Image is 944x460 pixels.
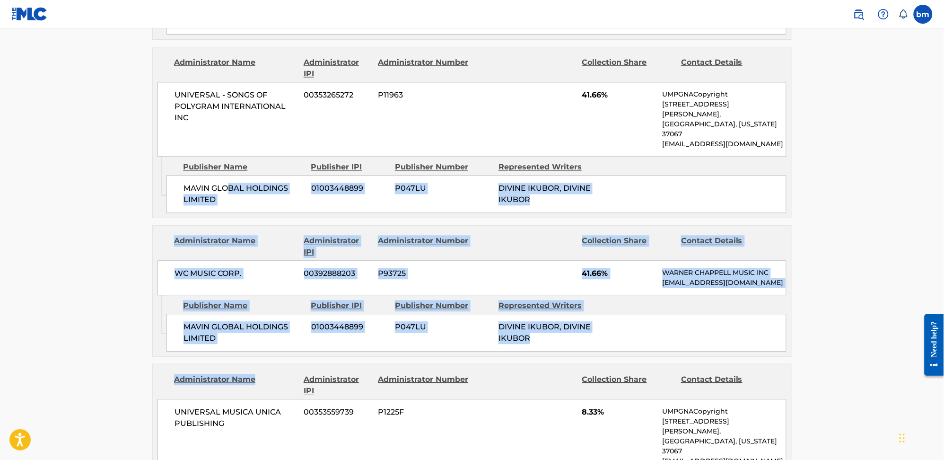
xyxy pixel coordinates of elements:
[175,268,297,279] span: WC MUSIC CORP.
[663,416,786,436] p: [STREET_ADDRESS][PERSON_NAME],
[849,5,868,24] a: Public Search
[897,415,944,460] iframe: Chat Widget
[663,139,786,149] p: [EMAIL_ADDRESS][DOMAIN_NAME]
[582,57,674,80] div: Collection Share
[914,5,933,24] div: User Menu
[183,300,304,311] div: Publisher Name
[304,374,371,397] div: Administrator IPI
[663,436,786,456] p: [GEOGRAPHIC_DATA], [US_STATE] 37067
[304,268,371,279] span: 00392888203
[311,183,388,194] span: 01003448899
[899,9,908,19] div: Notifications
[304,235,371,258] div: Administrator IPI
[498,161,595,173] div: Represented Writers
[874,5,893,24] div: Help
[918,307,944,383] iframe: Resource Center
[498,300,595,311] div: Represented Writers
[174,57,297,80] div: Administrator Name
[311,161,388,173] div: Publisher IPI
[184,321,304,344] span: MAVIN GLOBAL HOLDINGS LIMITED
[582,268,656,279] span: 41.66%
[304,407,371,418] span: 00353559739
[878,9,889,20] img: help
[663,99,786,119] p: [STREET_ADDRESS][PERSON_NAME],
[663,268,786,278] p: WARNER CHAPPELL MUSIC INC
[174,374,297,397] div: Administrator Name
[853,9,865,20] img: search
[174,235,297,258] div: Administrator Name
[184,183,304,205] span: MAVIN GLOBAL HOLDINGS LIMITED
[681,374,773,397] div: Contact Details
[378,89,470,101] span: P11963
[663,278,786,288] p: [EMAIL_ADDRESS][DOMAIN_NAME]
[175,89,297,124] span: UNIVERSAL - SONGS OF POLYGRAM INTERNATIONAL INC
[311,321,388,333] span: 01003448899
[498,184,591,204] span: DIVINE IKUBOR, DIVINE IKUBOR
[11,7,48,21] img: MLC Logo
[175,407,297,429] span: UNIVERSAL MUSICA UNICA PUBLISHING
[378,374,470,397] div: Administrator Number
[663,89,786,99] p: UMPGNACopyright
[681,235,773,258] div: Contact Details
[378,268,470,279] span: P93725
[395,321,491,333] span: P047LU
[498,322,591,343] span: DIVINE IKUBOR, DIVINE IKUBOR
[183,161,304,173] div: Publisher Name
[395,161,491,173] div: Publisher Number
[378,407,470,418] span: P1225F
[395,183,491,194] span: P047LU
[582,407,656,418] span: 8.33%
[378,57,470,80] div: Administrator Number
[663,407,786,416] p: UMPGNACopyright
[395,300,491,311] div: Publisher Number
[311,300,388,311] div: Publisher IPI
[378,235,470,258] div: Administrator Number
[663,119,786,139] p: [GEOGRAPHIC_DATA], [US_STATE] 37067
[582,374,674,397] div: Collection Share
[304,89,371,101] span: 00353265272
[900,424,905,452] div: Drag
[582,89,656,101] span: 41.66%
[681,57,773,80] div: Contact Details
[582,235,674,258] div: Collection Share
[304,57,371,80] div: Administrator IPI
